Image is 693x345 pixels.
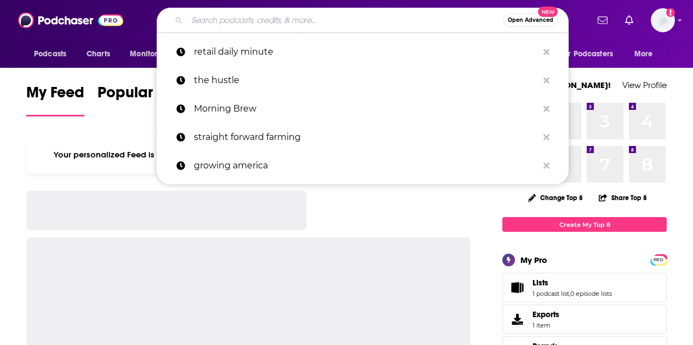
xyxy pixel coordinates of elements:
[98,83,191,108] span: Popular Feed
[502,305,667,334] a: Exports
[79,44,117,65] a: Charts
[18,10,123,31] img: Podchaser - Follow, Share and Rate Podcasts
[157,151,569,180] a: growing america
[157,66,569,95] a: the hustle
[194,151,538,180] p: growing america
[651,8,675,32] span: Logged in as COliver
[666,8,675,17] svg: Add a profile image
[570,290,612,297] a: 0 episode lists
[194,38,538,66] p: retail daily minute
[598,187,648,208] button: Share Top 8
[34,46,66,62] span: Podcasts
[157,95,569,123] a: Morning Brew
[502,273,667,302] span: Lists
[538,7,558,17] span: New
[532,290,569,297] a: 1 podcast list
[26,44,81,65] button: open menu
[26,136,471,173] div: Your personalized Feed is curated based on the Podcasts, Creators, Users, and Lists that you Follow.
[194,66,538,95] p: the hustle
[634,46,653,62] span: More
[506,280,528,295] a: Lists
[621,11,638,30] a: Show notifications dropdown
[622,80,667,90] a: View Profile
[522,191,589,204] button: Change Top 8
[502,217,667,232] a: Create My Top 8
[157,8,569,33] div: Search podcasts, credits, & more...
[194,95,538,123] p: Morning Brew
[560,46,613,62] span: For Podcasters
[532,278,548,288] span: Lists
[26,83,84,108] span: My Feed
[532,321,559,329] span: 1 item
[553,44,629,65] button: open menu
[652,255,665,264] a: PRO
[532,309,559,319] span: Exports
[130,46,169,62] span: Monitoring
[508,17,553,23] span: Open Advanced
[520,255,547,265] div: My Pro
[651,8,675,32] button: Show profile menu
[157,123,569,151] a: straight forward farming
[194,123,538,151] p: straight forward farming
[569,290,570,297] span: ,
[26,83,84,116] a: My Feed
[157,38,569,66] a: retail daily minute
[187,11,503,29] input: Search podcasts, credits, & more...
[87,46,110,62] span: Charts
[532,278,612,288] a: Lists
[593,11,612,30] a: Show notifications dropdown
[503,14,558,27] button: Open AdvancedNew
[506,312,528,327] span: Exports
[98,83,191,116] a: Popular Feed
[122,44,183,65] button: open menu
[651,8,675,32] img: User Profile
[627,44,667,65] button: open menu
